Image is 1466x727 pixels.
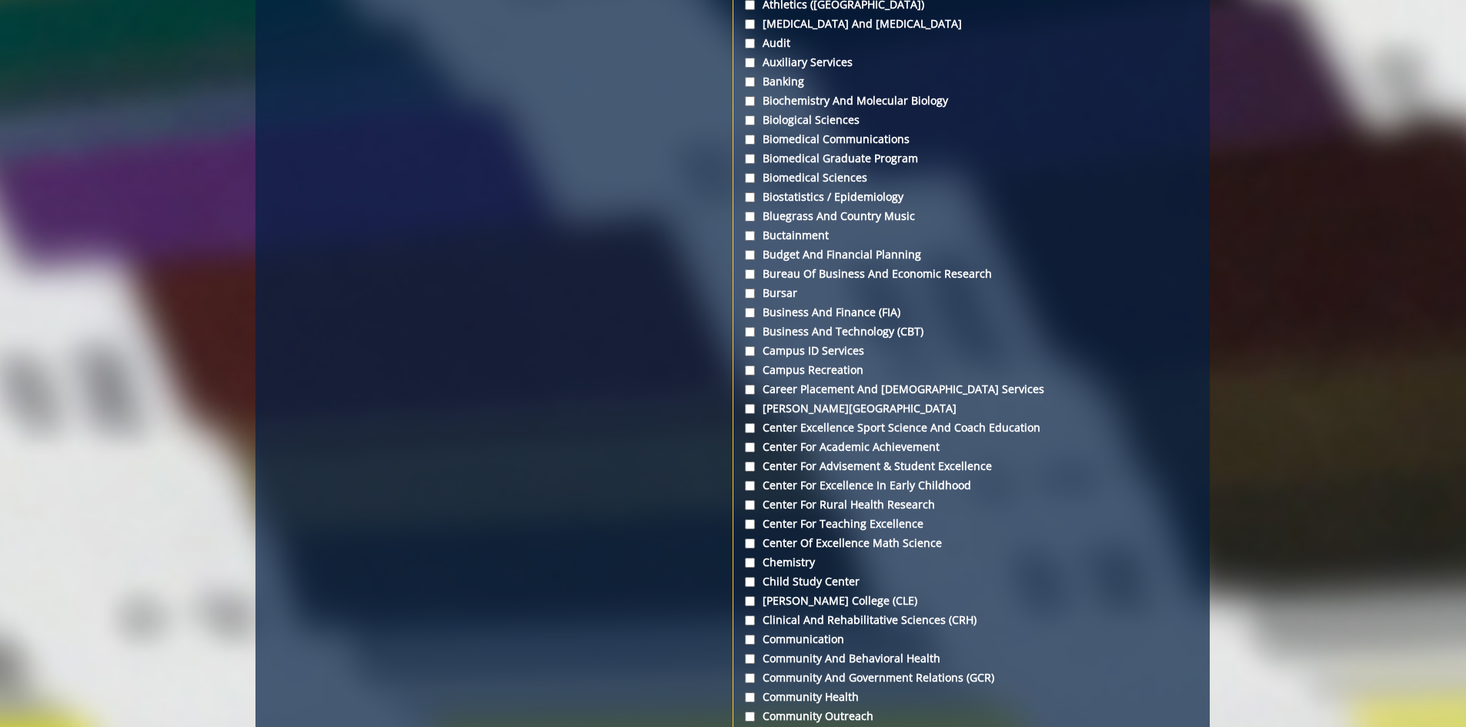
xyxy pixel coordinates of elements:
label: Center for Rural Health Research [745,497,1197,512]
label: Center for Excellence in Early Childhood [745,478,1197,493]
label: Biological Sciences [745,112,1197,128]
label: Chemistry [745,555,1197,570]
label: Biostatistics / Epidemiology [745,189,1197,205]
label: Buctainment [745,228,1197,243]
label: Center for Teaching Excellence [745,516,1197,532]
label: Community and Behavioral Health [745,651,1197,666]
label: Business and Finance (FIA) [745,305,1197,320]
label: Clinical and Rehabilitative Sciences (CRH) [745,612,1197,628]
label: Community and Government Relations (GCR) [745,670,1197,685]
label: Bureau of Business and Economic Research [745,266,1197,282]
label: Business and Technology (CBT) [745,324,1197,339]
label: Child Study Center [745,574,1197,589]
label: Center for Advisement & Student Excellence [745,459,1197,474]
label: Budget and Financial Planning [745,247,1197,262]
label: Auxiliary Services [745,55,1197,70]
label: Biomedical Graduate Program [745,151,1197,166]
label: Biochemistry and Molecular Biology [745,93,1197,108]
label: Banking [745,74,1197,89]
label: Career Placement and [DEMOGRAPHIC_DATA] Services [745,382,1197,397]
label: Center Excellence Sport Science and Coach Education [745,420,1197,435]
label: [MEDICAL_DATA] and [MEDICAL_DATA] [745,16,1197,32]
label: Biomedical Communications [745,132,1197,147]
label: Center of Excellence Math Science [745,535,1197,551]
label: Bluegrass and Country Music [745,208,1197,224]
label: Audit [745,35,1197,51]
label: Communication [745,632,1197,647]
label: Community Outreach [745,709,1197,724]
label: [PERSON_NAME][GEOGRAPHIC_DATA] [745,401,1197,416]
label: Bursar [745,285,1197,301]
label: Campus Recreation [745,362,1197,378]
label: Campus ID Services [745,343,1197,358]
label: Biomedical Sciences [745,170,1197,185]
label: [PERSON_NAME] College (CLE) [745,593,1197,609]
label: Center for Academic Achievement [745,439,1197,455]
label: Community Health [745,689,1197,705]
